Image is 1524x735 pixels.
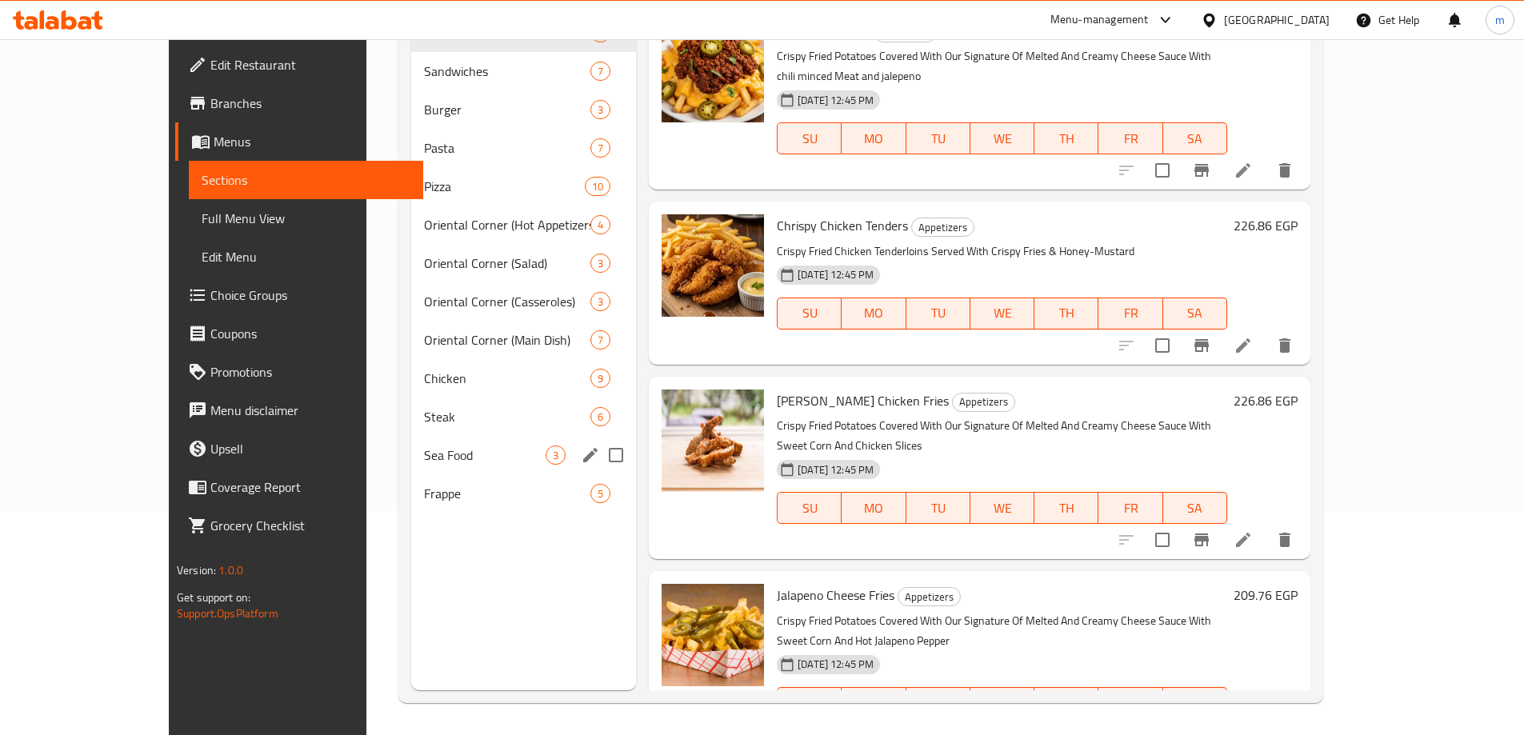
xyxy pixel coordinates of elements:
[1170,302,1221,325] span: SA
[977,302,1028,325] span: WE
[777,214,908,238] span: Chrispy Chicken Tenders
[842,687,906,719] button: MO
[1098,298,1162,330] button: FR
[202,247,410,266] span: Edit Menu
[424,62,590,81] div: Sandwiches
[202,209,410,228] span: Full Menu View
[1163,687,1227,719] button: SA
[411,282,636,321] div: Oriental Corner (Casseroles)3
[970,122,1034,154] button: WE
[411,244,636,282] div: Oriental Corner (Salad)3
[210,94,410,113] span: Branches
[175,276,423,314] a: Choice Groups
[411,90,636,129] div: Burger3
[842,122,906,154] button: MO
[214,132,410,151] span: Menus
[906,122,970,154] button: TU
[424,407,590,426] span: Steak
[424,100,590,119] div: Burger
[591,333,610,348] span: 7
[913,127,964,150] span: TU
[662,389,764,492] img: Billy Chicken Fries
[411,129,636,167] div: Pasta7
[1234,161,1253,180] a: Edit menu item
[175,353,423,391] a: Promotions
[777,583,894,607] span: Jalapeno Cheese Fries
[1224,11,1330,29] div: [GEOGRAPHIC_DATA]
[175,391,423,429] a: Menu disclaimer
[1034,298,1098,330] button: TH
[210,477,410,497] span: Coverage Report
[1234,214,1298,237] h6: 226.86 EGP
[777,242,1227,262] p: Crispy Fried Chicken Tenderloins Served With Crispy Fries & Honey-Mustard
[1146,329,1179,362] span: Select to update
[977,497,1028,520] span: WE
[590,407,610,426] div: items
[977,127,1028,150] span: WE
[777,298,842,330] button: SU
[411,206,636,244] div: Oriental Corner (Hot Appetizers)4
[1182,151,1221,190] button: Branch-specific-item
[906,298,970,330] button: TU
[591,294,610,310] span: 3
[424,292,590,311] span: Oriental Corner (Casseroles)
[585,177,610,196] div: items
[777,416,1227,456] p: Crispy Fried Potatoes Covered With Our Signature Of Melted And Creamy Cheese Sauce With Sweet Cor...
[777,611,1227,651] p: Crispy Fried Potatoes Covered With Our Signature Of Melted And Creamy Cheese Sauce With Sweet Cor...
[952,393,1015,412] div: Appetizers
[591,141,610,156] span: 7
[911,218,974,237] div: Appetizers
[791,462,880,477] span: [DATE] 12:45 PM
[913,497,964,520] span: TU
[578,443,602,467] button: edit
[590,62,610,81] div: items
[791,267,880,282] span: [DATE] 12:45 PM
[912,218,974,237] span: Appetizers
[662,584,764,686] img: Jalapeno Cheese Fries
[777,389,949,413] span: [PERSON_NAME] Chicken Fries
[906,687,970,719] button: TU
[424,254,590,273] span: Oriental Corner (Salad)
[424,215,590,234] div: Oriental Corner (Hot Appetizers)
[590,484,610,503] div: items
[777,46,1227,86] p: Crispy Fried Potatoes Covered With Our Signature Of Melted And Creamy Cheese Sauce With chili min...
[1163,492,1227,524] button: SA
[591,218,610,233] span: 4
[210,55,410,74] span: Edit Restaurant
[848,127,899,150] span: MO
[411,359,636,397] div: Chicken9
[791,93,880,108] span: [DATE] 12:45 PM
[586,179,610,194] span: 10
[591,371,610,386] span: 9
[953,393,1014,411] span: Appetizers
[424,138,590,158] span: Pasta
[590,330,610,350] div: items
[1034,687,1098,719] button: TH
[777,122,842,154] button: SU
[1105,127,1156,150] span: FR
[411,321,636,359] div: Oriental Corner (Main Dish)7
[1146,523,1179,557] span: Select to update
[424,177,585,196] span: Pizza
[175,506,423,545] a: Grocery Checklist
[424,369,590,388] div: Chicken
[662,20,764,122] img: Chili Cheese Fries
[848,497,899,520] span: MO
[777,492,842,524] button: SU
[1234,336,1253,355] a: Edit menu item
[411,167,636,206] div: Pizza10
[189,238,423,276] a: Edit Menu
[189,199,423,238] a: Full Menu View
[175,468,423,506] a: Coverage Report
[411,436,636,474] div: Sea Food3edit
[210,286,410,305] span: Choice Groups
[175,46,423,84] a: Edit Restaurant
[210,401,410,420] span: Menu disclaimer
[210,439,410,458] span: Upsell
[970,298,1034,330] button: WE
[848,302,899,325] span: MO
[590,138,610,158] div: items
